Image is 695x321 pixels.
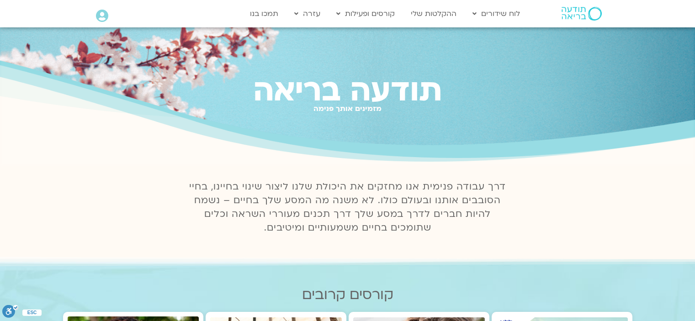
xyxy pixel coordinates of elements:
a: לוח שידורים [468,5,525,22]
img: תודעה בריאה [562,7,602,21]
h2: קורסים קרובים [63,287,632,303]
a: ההקלטות שלי [406,5,461,22]
p: דרך עבודה פנימית אנו מחזקים את היכולת שלנו ליצור שינוי בחיינו, בחיי הסובבים אותנו ובעולם כולו. לא... [184,180,511,235]
a: תמכו בנו [245,5,283,22]
a: קורסים ופעילות [332,5,399,22]
a: עזרה [290,5,325,22]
